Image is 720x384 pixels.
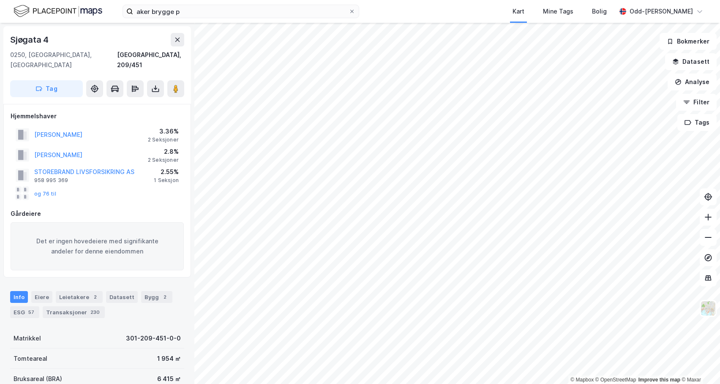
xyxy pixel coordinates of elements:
[117,50,184,70] div: [GEOGRAPHIC_DATA], 209/451
[10,306,39,318] div: ESG
[34,177,68,184] div: 958 995 369
[148,157,179,163] div: 2 Seksjoner
[43,306,105,318] div: Transaksjoner
[27,308,36,316] div: 57
[668,74,717,90] button: Analyse
[148,147,179,157] div: 2.8%
[700,300,716,316] img: Z
[11,111,184,121] div: Hjemmelshaver
[89,308,101,316] div: 230
[161,293,169,301] div: 2
[678,343,720,384] iframe: Chat Widget
[106,291,138,303] div: Datasett
[14,354,47,364] div: Tomteareal
[14,4,102,19] img: logo.f888ab2527a4732fd821a326f86c7f29.svg
[11,209,184,219] div: Gårdeiere
[513,6,524,16] div: Kart
[543,6,573,16] div: Mine Tags
[133,5,349,18] input: Søk på adresse, matrikkel, gårdeiere, leietakere eller personer
[14,374,62,384] div: Bruksareal (BRA)
[31,291,52,303] div: Eiere
[154,167,179,177] div: 2.55%
[10,80,83,97] button: Tag
[157,354,181,364] div: 1 954 ㎡
[678,343,720,384] div: Kontrollprogram for chat
[91,293,99,301] div: 2
[638,377,680,383] a: Improve this map
[148,136,179,143] div: 2 Seksjoner
[10,50,117,70] div: 0250, [GEOGRAPHIC_DATA], [GEOGRAPHIC_DATA]
[10,291,28,303] div: Info
[660,33,717,50] button: Bokmerker
[570,377,594,383] a: Mapbox
[676,94,717,111] button: Filter
[56,291,103,303] div: Leietakere
[665,53,717,70] button: Datasett
[592,6,607,16] div: Bolig
[10,33,50,46] div: Sjøgata 4
[677,114,717,131] button: Tags
[157,374,181,384] div: 6 415 ㎡
[148,126,179,136] div: 3.36%
[141,291,172,303] div: Bygg
[14,333,41,343] div: Matrikkel
[126,333,181,343] div: 301-209-451-0-0
[595,377,636,383] a: OpenStreetMap
[154,177,179,184] div: 1 Seksjon
[630,6,693,16] div: Odd-[PERSON_NAME]
[11,222,184,270] div: Det er ingen hovedeiere med signifikante andeler for denne eiendommen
